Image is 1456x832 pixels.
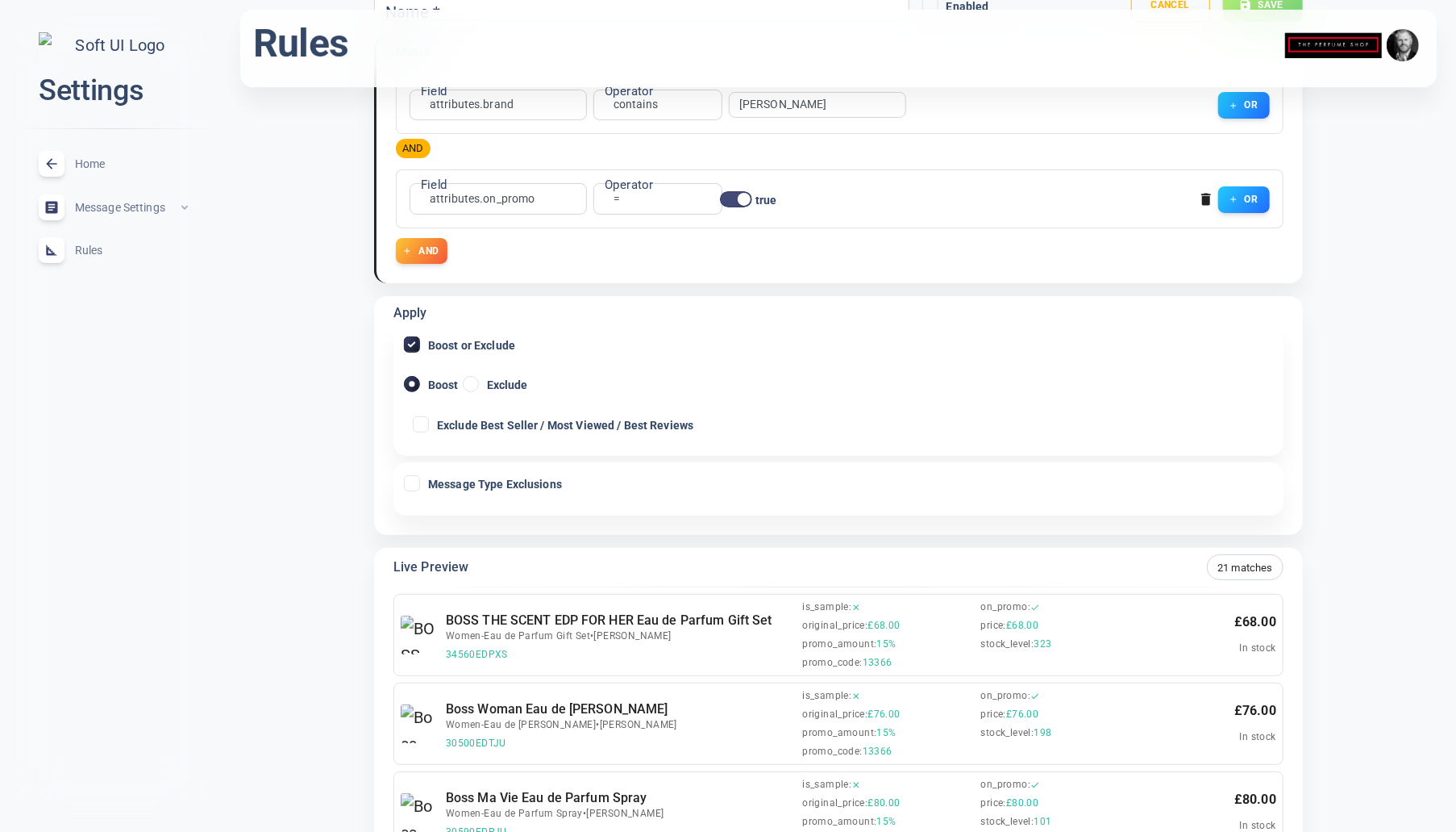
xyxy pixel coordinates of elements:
[1387,29,1419,61] img: e9922e3fc00dd5316fa4c56e6d75935f
[604,97,668,113] div: contains
[421,82,447,100] label: Field
[420,97,523,113] div: attributes.brand
[802,816,876,828] span: promo_amount :
[446,719,796,731] span: Women-Eau de [PERSON_NAME] • [PERSON_NAME]
[802,797,867,809] span: original_price :
[867,797,900,809] span: £80.00
[178,201,191,214] span: expand_less
[867,709,900,721] span: £76.00
[13,228,214,272] a: Rules
[1006,797,1038,809] span: £80.00
[428,479,562,490] span: Message Type Exclusions
[605,176,653,194] label: Operator
[446,788,796,809] h6: Boss Ma Vie Eau de Parfum Spray
[802,709,867,721] span: original_price :
[396,140,431,157] span: AND
[981,816,1034,828] span: stock_level :
[1240,820,1276,831] span: In stock
[421,176,447,194] label: Field
[446,738,796,750] span: 30500EDTJU
[863,746,892,758] span: 13366
[1006,709,1038,721] span: £76.00
[802,601,851,613] span: is_sample :
[1240,731,1276,742] span: In stock
[604,190,630,207] div: =
[39,72,189,110] h2: Settings
[802,727,876,739] span: promo_amount :
[1006,620,1038,632] span: £68.00
[605,82,653,100] label: Operator
[877,727,896,739] span: 15%
[446,630,796,642] span: Women-Eau de Parfum Gift Set • [PERSON_NAME]
[1034,727,1051,739] span: 198
[739,99,868,111] input: comma,separated,values
[420,190,545,207] div: attributes.on_promo
[1034,638,1051,650] span: 323
[396,238,447,265] button: AND
[428,340,515,351] span: Boost or Exclude
[487,379,528,391] span: Exclude
[253,19,348,68] h1: Rules
[981,620,1006,632] span: price :
[401,616,439,654] img: BOSS THE SCENT EDP FOR HER Eau de Parfum Gift Set
[802,690,851,702] span: is_sample :
[1240,642,1276,654] span: In stock
[1234,789,1276,810] p: £ 80.00
[802,620,867,632] span: original_price :
[393,557,468,578] h6: Live Preview
[437,420,693,431] span: Exclude Best Seller / Most Viewed / Best Reviews
[446,699,796,720] h6: Boss Woman Eau de [PERSON_NAME]
[863,657,892,669] span: 13366
[981,690,1031,702] span: on_promo :
[401,793,439,832] img: Boss Ma Vie Eau de Parfum Spray
[1208,559,1283,576] span: 21 matches
[401,704,439,743] img: Boss Woman Eau de Toilette Spray
[446,649,796,661] span: 34560EDPXS
[867,620,900,632] span: £68.00
[802,657,862,669] span: promo_code :
[446,808,796,820] span: Women-Eau de Parfum Spray • [PERSON_NAME]
[1234,612,1276,633] p: £ 68.00
[981,727,1034,739] span: stock_level :
[981,709,1006,721] span: price :
[39,32,189,59] img: Soft UI Logo
[1218,186,1270,213] button: OR
[946,1,989,12] span: Enabled
[428,379,459,391] span: Boost
[981,779,1031,791] span: on_promo :
[1285,20,1382,71] img: theperfumeshop
[755,194,777,206] span: true
[393,303,427,324] h6: Apply
[981,601,1031,613] span: on_promo :
[981,638,1034,650] span: stock_level :
[802,638,876,650] span: promo_amount :
[981,797,1006,809] span: price :
[1218,92,1270,119] button: OR
[1234,700,1276,721] p: £ 76.00
[802,746,862,758] span: promo_code :
[802,779,851,791] span: is_sample :
[446,610,796,631] h6: BOSS THE SCENT EDP FOR HER Eau de Parfum Gift Set
[13,142,214,186] a: Home
[1034,816,1051,828] span: 101
[877,638,896,650] span: 15%
[877,816,896,828] span: 15%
